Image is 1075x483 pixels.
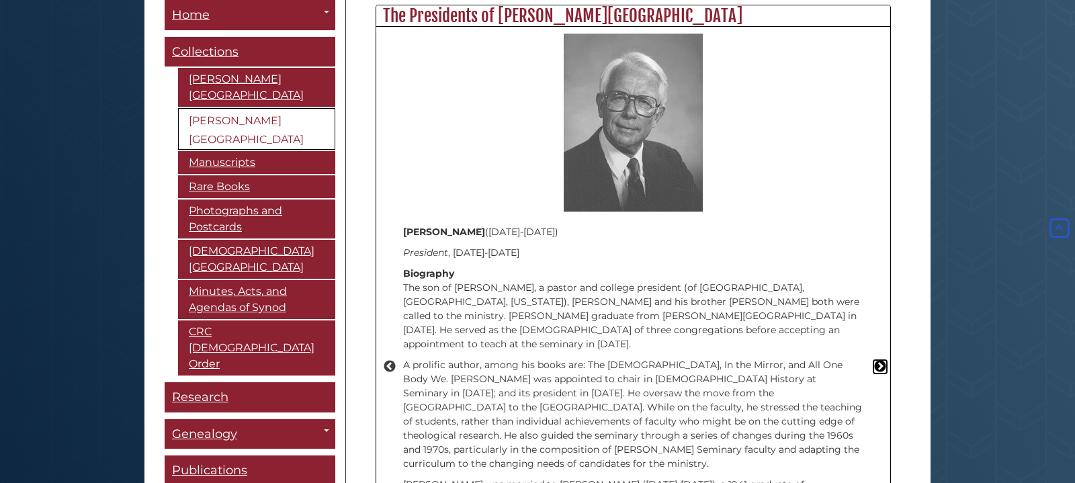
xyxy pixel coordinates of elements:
a: Collections [165,37,335,67]
button: Previous [383,360,396,374]
a: Manuscripts [178,151,335,174]
h2: The Presidents of [PERSON_NAME][GEOGRAPHIC_DATA] [376,5,890,27]
p: ([DATE]-[DATE]) [403,225,863,239]
a: Minutes, Acts, and Agendas of Synod [178,280,335,319]
span: Genealogy [172,427,237,441]
p: A prolific author, among his books are: The [DEMOGRAPHIC_DATA], In the Mirror, and All One Body W... [403,358,863,471]
span: Collections [172,44,239,59]
a: [PERSON_NAME][GEOGRAPHIC_DATA] [178,68,335,107]
span: Home [172,7,210,22]
strong: [PERSON_NAME] [403,226,485,238]
a: [PERSON_NAME][GEOGRAPHIC_DATA] [178,108,335,150]
span: Research [172,390,228,404]
button: Next [873,360,887,374]
a: Back to Top [1047,222,1072,234]
a: Photographs and Postcards [178,200,335,238]
a: Rare Books [178,175,335,198]
span: Publications [172,463,247,478]
a: Genealogy [165,419,335,449]
em: President [403,247,448,259]
a: CRC [DEMOGRAPHIC_DATA] Order [178,320,335,376]
a: Research [165,382,335,412]
strong: Biography [403,267,454,279]
p: The son of [PERSON_NAME], a pastor and college president (of [GEOGRAPHIC_DATA], [GEOGRAPHIC_DATA]... [403,267,863,351]
p: , [DATE]-[DATE] [403,246,863,260]
a: [DEMOGRAPHIC_DATA][GEOGRAPHIC_DATA] [178,240,335,279]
